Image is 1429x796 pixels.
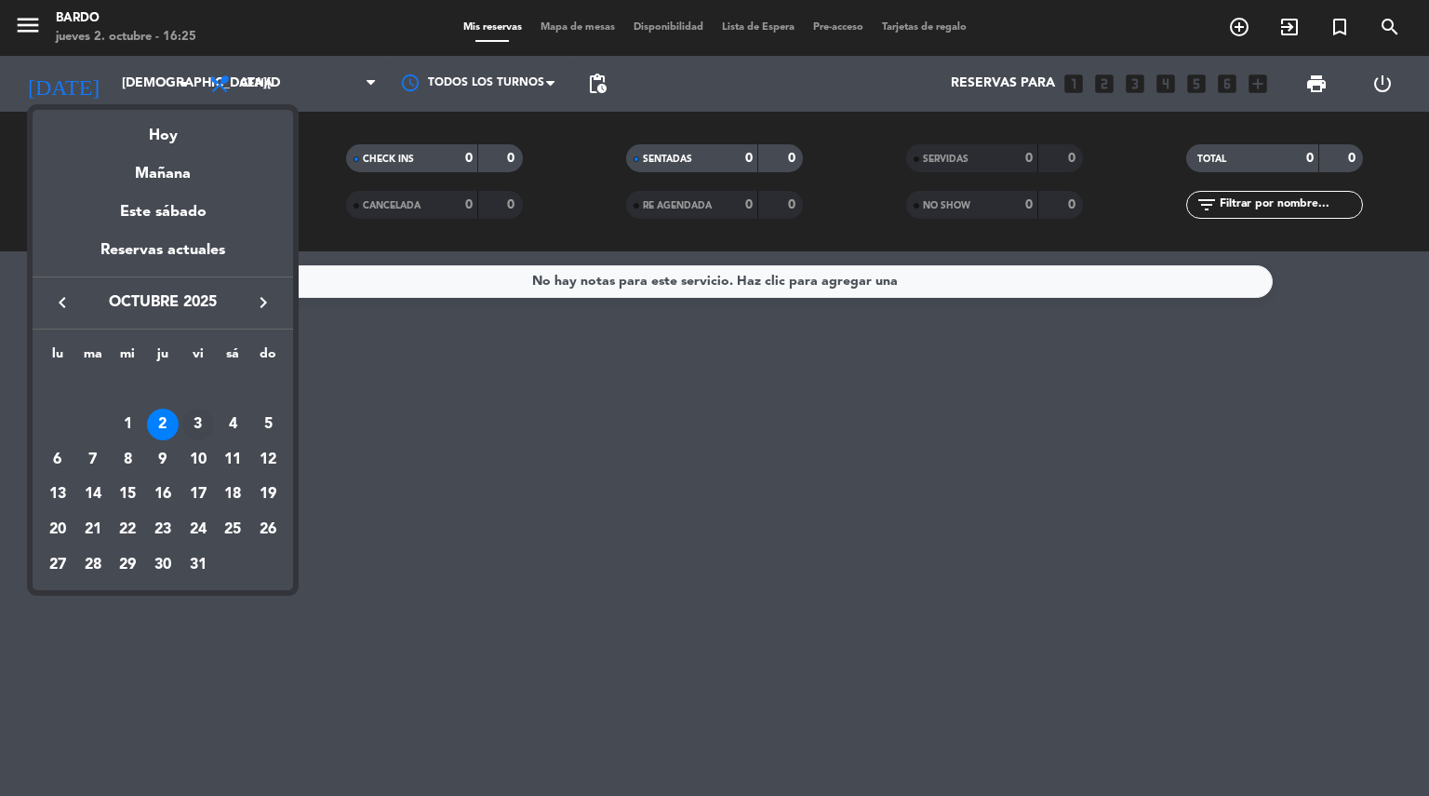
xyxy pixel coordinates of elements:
div: 2 [147,409,179,440]
td: 13 de octubre de 2025 [40,477,75,512]
div: Hoy [33,110,293,148]
div: 30 [147,549,179,581]
td: 25 de octubre de 2025 [216,512,251,547]
i: keyboard_arrow_left [51,291,73,314]
th: miércoles [110,344,145,372]
div: 8 [112,444,143,476]
td: 9 de octubre de 2025 [145,442,180,478]
th: sábado [216,344,251,372]
th: domingo [250,344,286,372]
td: 22 de octubre de 2025 [110,512,145,547]
div: 9 [147,444,179,476]
td: 10 de octubre de 2025 [180,442,216,478]
td: 15 de octubre de 2025 [110,477,145,512]
div: 27 [42,549,73,581]
td: 31 de octubre de 2025 [180,547,216,583]
th: jueves [145,344,180,372]
td: 23 de octubre de 2025 [145,512,180,547]
div: 26 [252,514,284,546]
th: martes [75,344,111,372]
div: 12 [252,444,284,476]
td: 2 de octubre de 2025 [145,407,180,442]
td: 8 de octubre de 2025 [110,442,145,478]
td: 5 de octubre de 2025 [250,407,286,442]
div: 14 [77,479,109,510]
div: 11 [217,444,248,476]
div: 4 [217,409,248,440]
div: 3 [182,409,214,440]
td: 20 de octubre de 2025 [40,512,75,547]
div: Mañana [33,148,293,186]
div: Reservas actuales [33,238,293,277]
div: 20 [42,514,73,546]
td: 24 de octubre de 2025 [180,512,216,547]
div: 22 [112,514,143,546]
button: keyboard_arrow_right [247,290,280,315]
div: 29 [112,549,143,581]
td: 1 de octubre de 2025 [110,407,145,442]
td: 29 de octubre de 2025 [110,547,145,583]
div: 17 [182,479,214,510]
td: OCT. [40,371,286,407]
div: 16 [147,479,179,510]
td: 16 de octubre de 2025 [145,477,180,512]
i: keyboard_arrow_right [252,291,274,314]
td: 4 de octubre de 2025 [216,407,251,442]
td: 21 de octubre de 2025 [75,512,111,547]
td: 26 de octubre de 2025 [250,512,286,547]
span: octubre 2025 [79,290,247,315]
div: 23 [147,514,179,546]
div: 21 [77,514,109,546]
div: 7 [77,444,109,476]
div: 6 [42,444,73,476]
td: 7 de octubre de 2025 [75,442,111,478]
div: 18 [217,479,248,510]
td: 27 de octubre de 2025 [40,547,75,583]
td: 6 de octubre de 2025 [40,442,75,478]
div: 25 [217,514,248,546]
div: 13 [42,479,73,510]
div: 28 [77,549,109,581]
button: keyboard_arrow_left [46,290,79,315]
div: 5 [252,409,284,440]
div: 19 [252,479,284,510]
div: 31 [182,549,214,581]
div: 1 [112,409,143,440]
td: 18 de octubre de 2025 [216,477,251,512]
td: 14 de octubre de 2025 [75,477,111,512]
td: 12 de octubre de 2025 [250,442,286,478]
td: 28 de octubre de 2025 [75,547,111,583]
td: 11 de octubre de 2025 [216,442,251,478]
td: 30 de octubre de 2025 [145,547,180,583]
th: lunes [40,344,75,372]
td: 19 de octubre de 2025 [250,477,286,512]
div: 10 [182,444,214,476]
td: 3 de octubre de 2025 [180,407,216,442]
td: 17 de octubre de 2025 [180,477,216,512]
div: Este sábado [33,186,293,238]
div: 24 [182,514,214,546]
div: 15 [112,479,143,510]
th: viernes [180,344,216,372]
